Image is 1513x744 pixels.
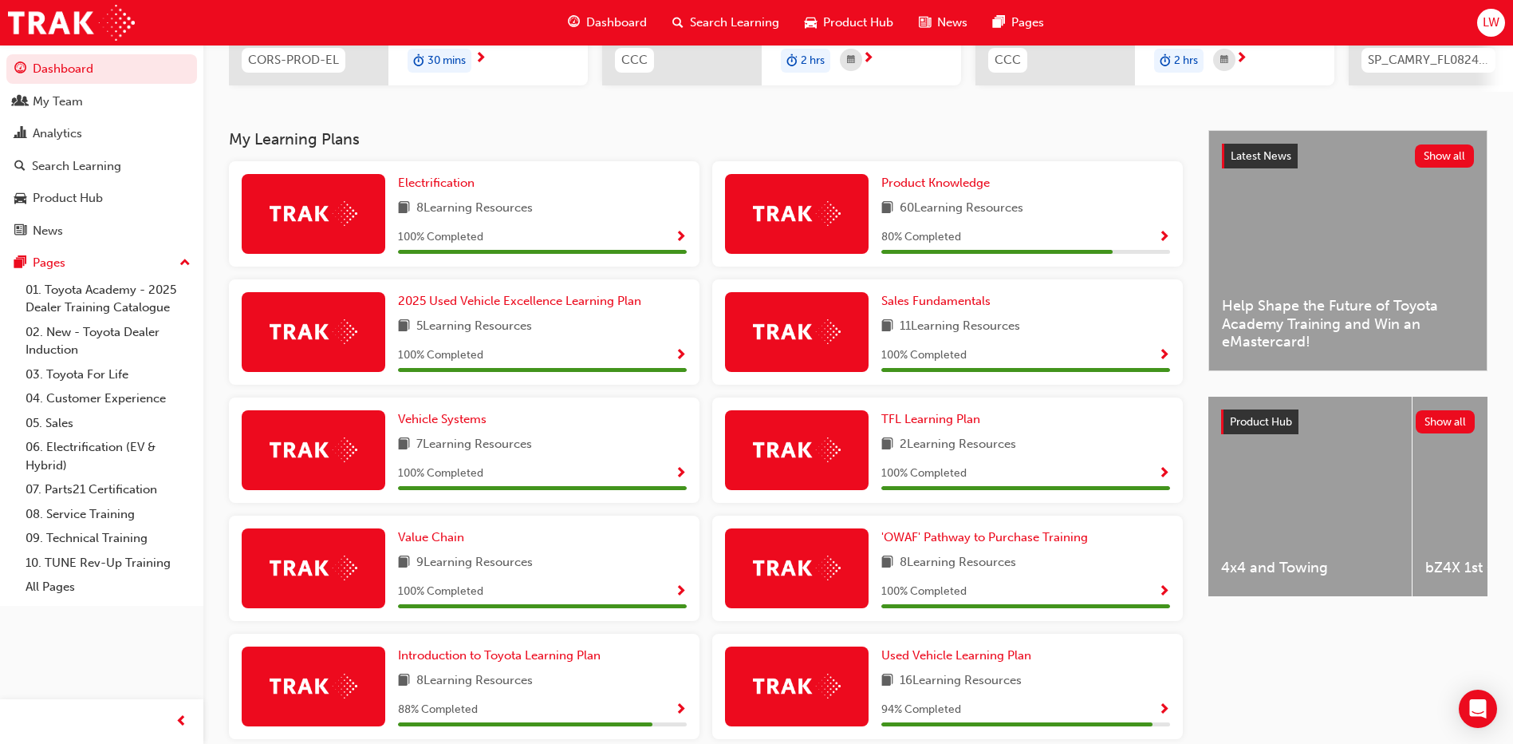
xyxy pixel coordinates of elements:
[19,386,197,411] a: 04. Customer Experience
[1158,467,1170,481] span: Show Progress
[555,6,660,39] a: guage-iconDashboard
[1235,52,1247,66] span: next-icon
[14,160,26,174] span: search-icon
[1208,397,1412,596] a: 4x4 and Towing
[823,14,893,32] span: Product Hub
[416,199,533,219] span: 8 Learning Resources
[398,435,410,455] span: book-icon
[881,176,990,190] span: Product Knowledge
[19,526,197,551] a: 09. Technical Training
[19,435,197,477] a: 06. Electrification (EV & Hybrid)
[19,411,197,436] a: 05. Sales
[881,292,997,311] a: Sales Fundamentals
[1230,415,1292,429] span: Product Hub
[398,583,483,601] span: 100 % Completed
[19,477,197,502] a: 07. Parts21 Certification
[33,222,63,240] div: News
[1459,690,1497,728] div: Open Intercom Messenger
[416,317,532,337] span: 5 Learning Resources
[862,52,874,66] span: next-icon
[1158,228,1170,247] button: Show Progress
[398,553,410,573] span: book-icon
[19,278,197,320] a: 01. Toyota Academy - 2025 Dealer Training Catalogue
[6,54,197,84] a: Dashboard
[881,465,967,483] span: 100 % Completed
[675,582,687,602] button: Show Progress
[6,184,197,213] a: Product Hub
[675,349,687,363] span: Show Progress
[14,62,26,77] span: guage-icon
[19,362,197,387] a: 03. Toyota For Life
[1483,14,1499,32] span: LW
[398,346,483,365] span: 100 % Completed
[900,671,1022,691] span: 16 Learning Resources
[1158,231,1170,245] span: Show Progress
[675,467,687,481] span: Show Progress
[398,530,464,544] span: Value Chain
[753,319,841,344] img: Trak
[398,292,648,311] a: 2025 Used Vehicle Excellence Learning Plan
[398,294,641,308] span: 2025 Used Vehicle Excellence Learning Plan
[398,701,478,719] span: 88 % Completed
[675,700,687,720] button: Show Progress
[398,648,601,663] span: Introduction to Toyota Learning Plan
[229,130,1183,148] h3: My Learning Plans
[1231,149,1291,163] span: Latest News
[881,553,893,573] span: book-icon
[900,435,1016,455] span: 2 Learning Resources
[1477,9,1505,37] button: LW
[881,317,893,337] span: book-icon
[33,93,83,111] div: My Team
[1416,410,1476,433] button: Show all
[19,320,197,362] a: 02. New - Toyota Dealer Induction
[919,13,931,33] span: news-icon
[14,224,26,239] span: news-icon
[416,435,532,455] span: 7 Learning Resources
[881,199,893,219] span: book-icon
[398,176,475,190] span: Electrification
[270,201,357,226] img: Trak
[179,253,191,274] span: up-icon
[19,502,197,527] a: 08. Service Training
[8,5,135,41] a: Trak
[6,51,197,248] button: DashboardMy TeamAnalyticsSearch LearningProduct HubNews
[6,216,197,246] a: News
[937,14,967,32] span: News
[690,14,779,32] span: Search Learning
[6,248,197,278] button: Pages
[995,51,1021,69] span: CCC
[1158,703,1170,718] span: Show Progress
[881,530,1088,544] span: 'OWAF' Pathway to Purchase Training
[881,294,991,308] span: Sales Fundamentals
[980,6,1057,39] a: pages-iconPages
[398,228,483,247] span: 100 % Completed
[1160,50,1171,71] span: duration-icon
[881,228,961,247] span: 80 % Completed
[1158,582,1170,602] button: Show Progress
[675,585,687,600] span: Show Progress
[270,437,357,462] img: Trak
[6,119,197,148] a: Analytics
[270,556,357,580] img: Trak
[881,701,961,719] span: 94 % Completed
[416,671,533,691] span: 8 Learning Resources
[398,199,410,219] span: book-icon
[14,127,26,141] span: chart-icon
[753,201,841,226] img: Trak
[6,152,197,181] a: Search Learning
[792,6,906,39] a: car-iconProduct Hub
[586,14,647,32] span: Dashboard
[906,6,980,39] a: news-iconNews
[398,174,481,192] a: Electrification
[19,551,197,576] a: 10. TUNE Rev-Up Training
[900,317,1020,337] span: 11 Learning Resources
[398,671,410,691] span: book-icon
[881,412,980,426] span: TFL Learning Plan
[1158,349,1170,363] span: Show Progress
[32,157,121,176] div: Search Learning
[753,437,841,462] img: Trak
[881,174,996,192] a: Product Knowledge
[881,648,1031,663] span: Used Vehicle Learning Plan
[675,703,687,718] span: Show Progress
[475,52,487,66] span: next-icon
